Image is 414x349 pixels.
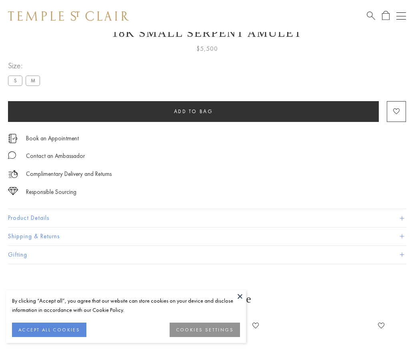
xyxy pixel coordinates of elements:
[8,59,43,72] span: Size:
[196,44,218,54] span: $5,500
[174,108,213,115] span: Add to bag
[382,11,390,21] a: Open Shopping Bag
[12,296,240,315] div: By clicking “Accept all”, you agree that our website can store cookies on your device and disclos...
[8,209,406,227] button: Product Details
[8,11,129,21] img: Temple St. Clair
[8,227,406,245] button: Shipping & Returns
[396,11,406,21] button: Open navigation
[26,187,76,197] div: Responsible Sourcing
[12,323,86,337] button: ACCEPT ALL COOKIES
[8,151,16,159] img: MessageIcon-01_2.svg
[367,11,375,21] a: Search
[170,323,240,337] button: COOKIES SETTINGS
[8,101,379,122] button: Add to bag
[8,187,18,195] img: icon_sourcing.svg
[8,169,18,179] img: icon_delivery.svg
[26,151,85,161] div: Contact an Ambassador
[8,26,406,40] h1: 18K Small Serpent Amulet
[26,169,112,179] p: Complimentary Delivery and Returns
[8,76,22,86] label: S
[26,134,79,143] a: Book an Appointment
[8,246,406,264] button: Gifting
[8,134,18,143] img: icon_appointment.svg
[26,76,40,86] label: M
